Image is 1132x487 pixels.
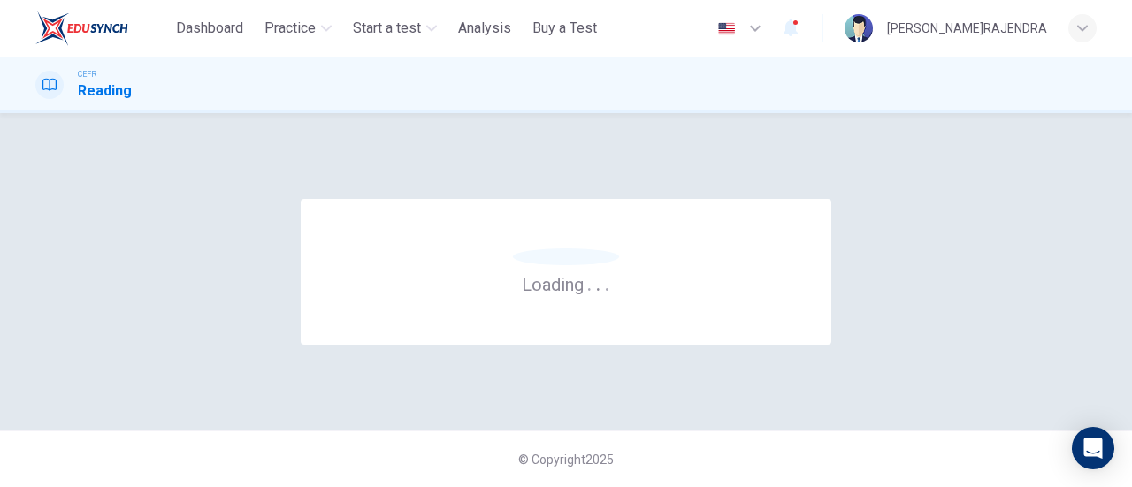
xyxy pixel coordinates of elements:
h6: . [604,268,610,297]
span: Start a test [353,18,421,39]
img: en [715,22,738,35]
img: ELTC logo [35,11,128,46]
button: Practice [257,12,339,44]
img: Profile picture [845,14,873,42]
button: Buy a Test [525,12,604,44]
span: Buy a Test [532,18,597,39]
span: CEFR [78,68,96,80]
span: © Copyright 2025 [518,453,614,467]
h6: . [595,268,601,297]
a: ELTC logo [35,11,169,46]
button: Dashboard [169,12,250,44]
span: Analysis [458,18,511,39]
button: Start a test [346,12,444,44]
button: Analysis [451,12,518,44]
div: [PERSON_NAME]RAJENDRA [887,18,1047,39]
span: Dashboard [176,18,243,39]
h6: . [586,268,593,297]
div: Open Intercom Messenger [1072,427,1114,469]
h1: Reading [78,80,132,102]
h6: Loading [522,272,610,295]
span: Practice [264,18,316,39]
